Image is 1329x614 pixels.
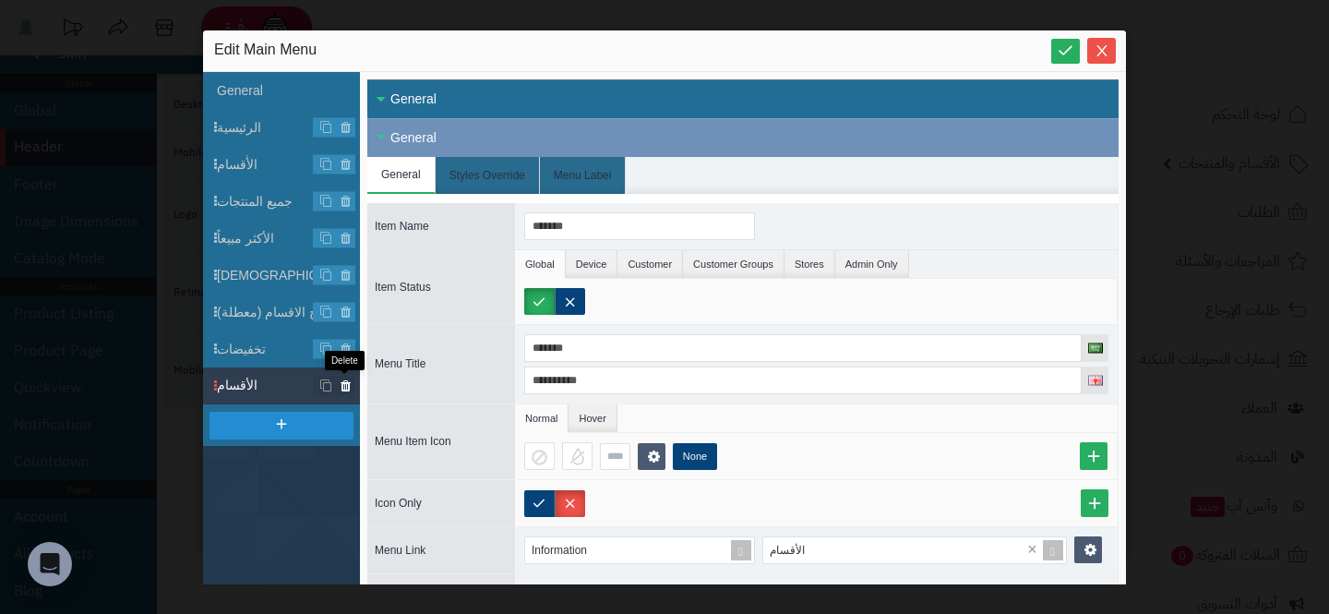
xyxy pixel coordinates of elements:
[436,157,540,194] li: Styles Override
[217,118,360,138] span: الرئيسية
[217,376,360,395] span: الأقسام
[375,544,425,557] span: Menu Link
[214,40,317,62] span: Edit Main Menu
[375,435,451,448] span: Menu Item Icon
[532,544,587,557] span: Information
[217,340,360,359] span: تخفيضات
[325,351,365,370] div: Delete
[375,357,425,370] span: Menu Title
[1087,38,1116,64] button: Close
[375,220,429,233] span: Item Name
[367,157,436,194] li: General
[784,250,835,278] li: Stores
[637,584,707,611] label: Mega Menu
[217,229,360,248] span: الأكثر مبيعاً
[1088,343,1103,354] img: العربية
[569,404,617,432] li: Hover
[375,497,422,510] span: Icon Only
[217,192,360,211] span: جميع المنتجات
[367,80,1119,118] div: General
[367,118,1119,157] div: General
[28,542,72,586] div: Open Intercom Messenger
[763,537,1045,563] div: الأقسام
[203,72,360,109] li: General
[540,157,627,194] li: Menu Label
[515,250,566,278] li: Global
[217,266,360,285] span: [DEMOGRAPHIC_DATA]
[586,584,637,611] label: Flyout
[673,443,717,470] label: None
[524,584,586,611] label: Dropdown
[375,281,431,294] span: Item Status
[1088,376,1103,386] img: English
[683,250,784,278] li: Customer Groups
[1027,541,1037,558] span: ×
[770,544,805,557] span: الأقسام
[835,250,909,278] li: Admin Only
[217,303,360,322] span: تصفح الاقسام (معطلة)
[617,250,683,278] li: Customer
[1024,537,1040,563] span: Clear value
[217,155,360,175] span: الأٌقسام
[707,584,758,611] label: None
[566,250,618,278] li: Device
[515,404,569,432] li: Normal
